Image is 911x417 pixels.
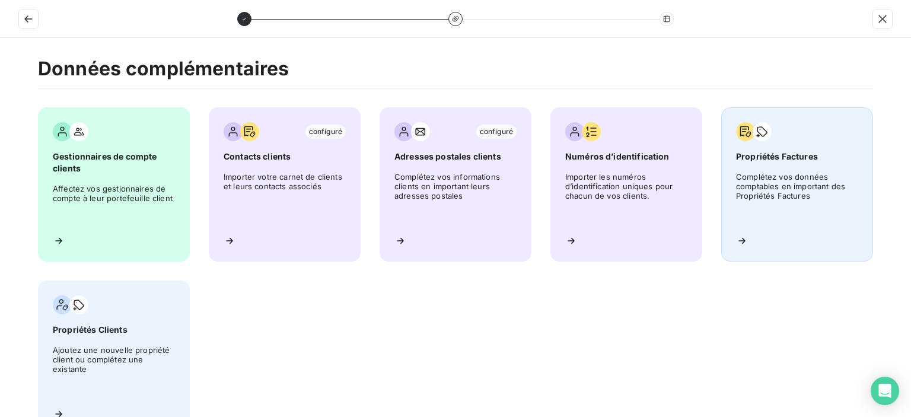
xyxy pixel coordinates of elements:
span: Ajoutez une nouvelle propriété client ou complétez une existante [53,345,175,399]
span: Propriétés Clients [53,324,175,336]
span: Numéros d’identification [565,151,687,163]
span: Contacts clients [224,151,346,163]
span: Importer votre carnet de clients et leurs contacts associés [224,172,346,225]
span: Complétez vos données comptables en important des Propriétés Factures [736,172,858,225]
span: Affectez vos gestionnaires de compte à leur portefeuille client [53,184,175,225]
span: Complétez vos informations clients en important leurs adresses postales [394,172,517,225]
span: Propriétés Factures [736,151,858,163]
div: Open Intercom Messenger [871,377,899,405]
span: Gestionnaires de compte clients [53,151,175,174]
h2: Données complémentaires [38,57,873,88]
span: Adresses postales clients [394,151,517,163]
span: Importer les numéros d’identification uniques pour chacun de vos clients. [565,172,687,225]
span: configuré [305,125,346,139]
span: configuré [476,125,517,139]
